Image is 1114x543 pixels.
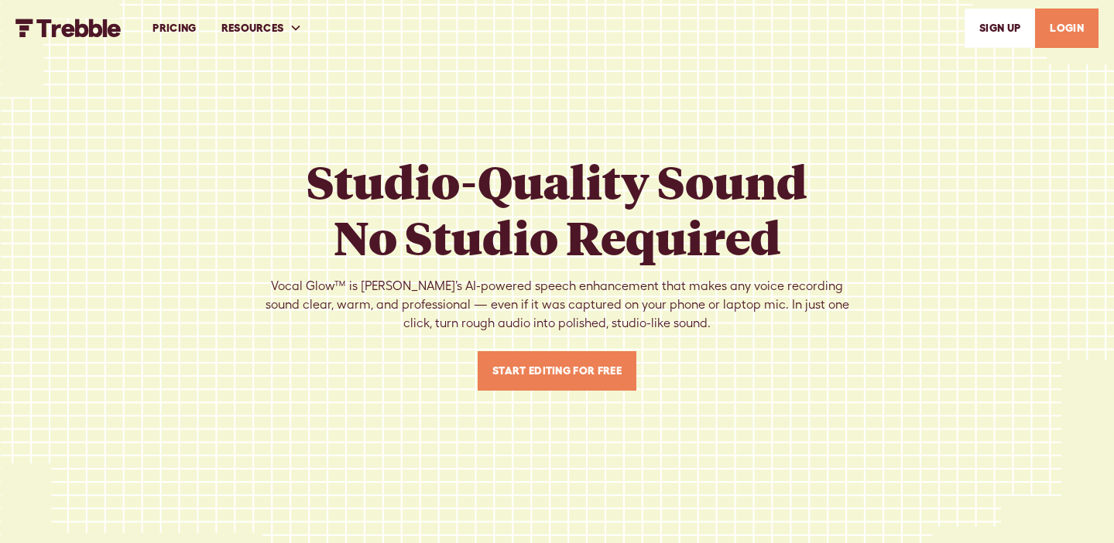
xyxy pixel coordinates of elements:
[478,351,636,391] a: Start Editing For Free
[209,2,315,55] div: RESOURCES
[140,2,208,55] a: PRICING
[307,153,807,265] h1: Studio-Quality Sound No Studio Required
[1035,9,1099,48] a: LOGIN
[15,19,122,37] img: Trebble FM Logo
[260,277,855,333] div: Vocal Glow™ is [PERSON_NAME]’s AI-powered speech enhancement that makes any voice recording sound...
[221,20,284,36] div: RESOURCES
[965,9,1035,48] a: SIGn UP
[15,19,122,37] a: home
